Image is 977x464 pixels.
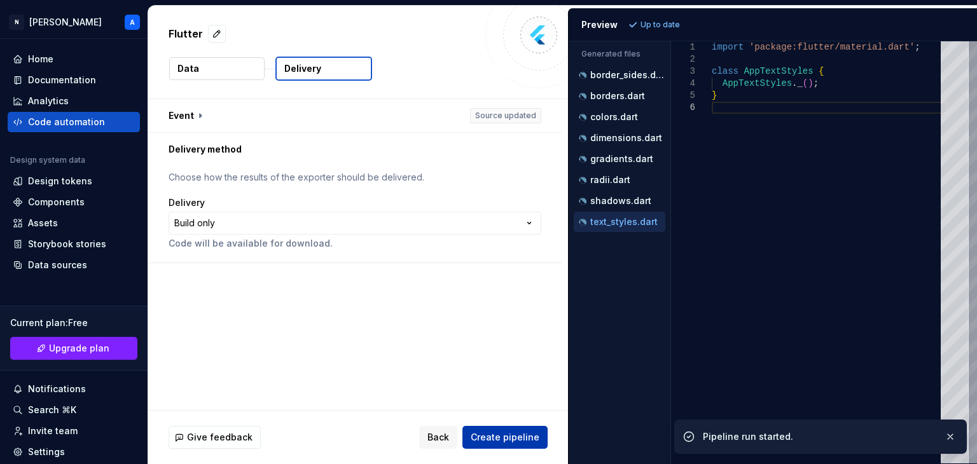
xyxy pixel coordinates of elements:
span: Upgrade plan [49,342,109,355]
a: Storybook stories [8,234,140,254]
button: gradients.dart [574,152,665,166]
p: text_styles.dart [590,217,658,227]
p: shadows.dart [590,196,651,206]
div: Design tokens [28,175,92,188]
button: Search ⌘K [8,400,140,420]
button: dimensions.dart [574,131,665,145]
button: shadows.dart [574,194,665,208]
button: Delivery [275,57,372,81]
button: text_styles.dart [574,215,665,229]
span: _ [797,78,802,88]
div: N [9,15,24,30]
div: Documentation [28,74,96,86]
div: Settings [28,446,65,458]
button: border_sides.dart [574,68,665,82]
div: Code automation [28,116,105,128]
p: Data [177,62,199,75]
a: Invite team [8,421,140,441]
button: Notifications [8,379,140,399]
button: borders.dart [574,89,665,103]
p: gradients.dart [590,154,653,164]
p: Up to date [641,20,680,30]
span: AppTextStyles [722,78,791,88]
p: border_sides.dart [590,70,665,80]
div: Design system data [10,155,85,165]
div: Pipeline run started. [703,430,934,443]
div: 2 [671,53,695,65]
button: Give feedback [169,426,261,449]
div: 4 [671,78,695,90]
span: ) [808,78,813,88]
p: Choose how the results of the exporter should be delivered. [169,171,541,184]
span: ; [813,78,818,88]
div: Assets [28,217,58,229]
button: Create pipeline [462,426,548,449]
a: Design tokens [8,171,140,191]
a: Analytics [8,91,140,111]
button: colors.dart [574,110,665,124]
a: Data sources [8,255,140,275]
p: colors.dart [590,112,638,122]
span: ; [915,42,920,52]
div: Search ⌘K [28,404,76,416]
div: Components [28,196,85,208]
div: Invite team [28,425,78,437]
div: Current plan : Free [10,317,137,329]
span: 'package:flutter/material.dart' [749,42,914,52]
div: 5 [671,90,695,102]
span: . [792,78,797,88]
p: Delivery [284,62,321,75]
p: Code will be available for download. [169,237,541,250]
p: Generated files [581,49,658,59]
div: 1 [671,41,695,53]
div: Preview [581,18,618,31]
div: 6 [671,102,695,114]
span: class [712,66,738,76]
button: Back [419,426,457,449]
div: 3 [671,65,695,78]
span: Back [427,431,449,444]
a: Code automation [8,112,140,132]
a: Upgrade plan [10,337,137,360]
p: Flutter [169,26,203,41]
a: Documentation [8,70,140,90]
span: Create pipeline [471,431,539,444]
span: Give feedback [187,431,253,444]
a: Components [8,192,140,212]
a: Assets [8,213,140,233]
a: Home [8,49,140,69]
button: N[PERSON_NAME]A [3,8,145,36]
span: } [712,90,717,100]
div: Analytics [28,95,69,107]
span: AppTextStyles [744,66,813,76]
button: Data [169,57,265,80]
p: radii.dart [590,175,630,185]
p: borders.dart [590,91,645,101]
div: Notifications [28,383,86,395]
div: A [130,17,135,27]
div: [PERSON_NAME] [29,16,102,29]
span: import [712,42,744,52]
div: Home [28,53,53,65]
div: Data sources [28,259,87,271]
span: ( [802,78,807,88]
div: Storybook stories [28,238,106,250]
a: Settings [8,442,140,462]
span: { [819,66,824,76]
label: Delivery [169,196,205,209]
p: dimensions.dart [590,133,662,143]
button: radii.dart [574,173,665,187]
